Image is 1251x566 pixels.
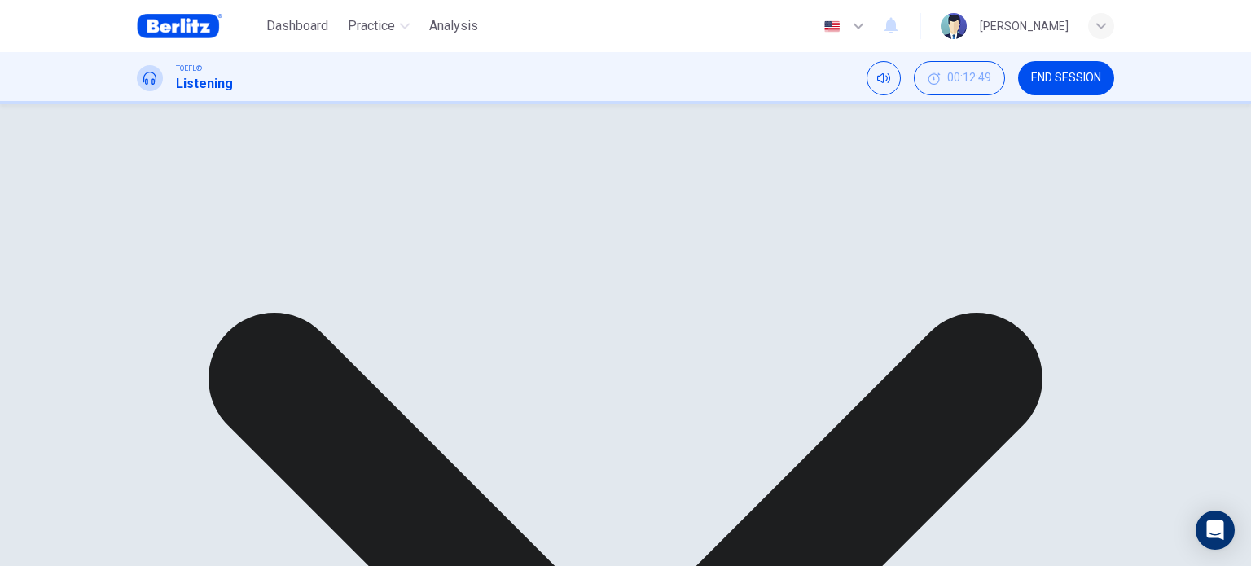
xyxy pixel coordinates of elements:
button: END SESSION [1018,61,1114,95]
img: Berlitz Brasil logo [137,10,222,42]
button: 00:12:49 [914,61,1005,95]
a: Berlitz Brasil logo [137,10,260,42]
span: TOEFL® [176,63,202,74]
button: Analysis [423,11,485,41]
span: Practice [348,16,395,36]
img: Profile picture [941,13,967,39]
div: [PERSON_NAME] [980,16,1069,36]
div: Mute [867,61,901,95]
div: Open Intercom Messenger [1196,511,1235,550]
span: 00:12:49 [947,72,991,85]
h1: Listening [176,74,233,94]
img: en [822,20,842,33]
div: Hide [914,61,1005,95]
span: Dashboard [266,16,328,36]
button: Dashboard [260,11,335,41]
button: Practice [341,11,416,41]
span: Analysis [429,16,478,36]
span: END SESSION [1031,72,1101,85]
